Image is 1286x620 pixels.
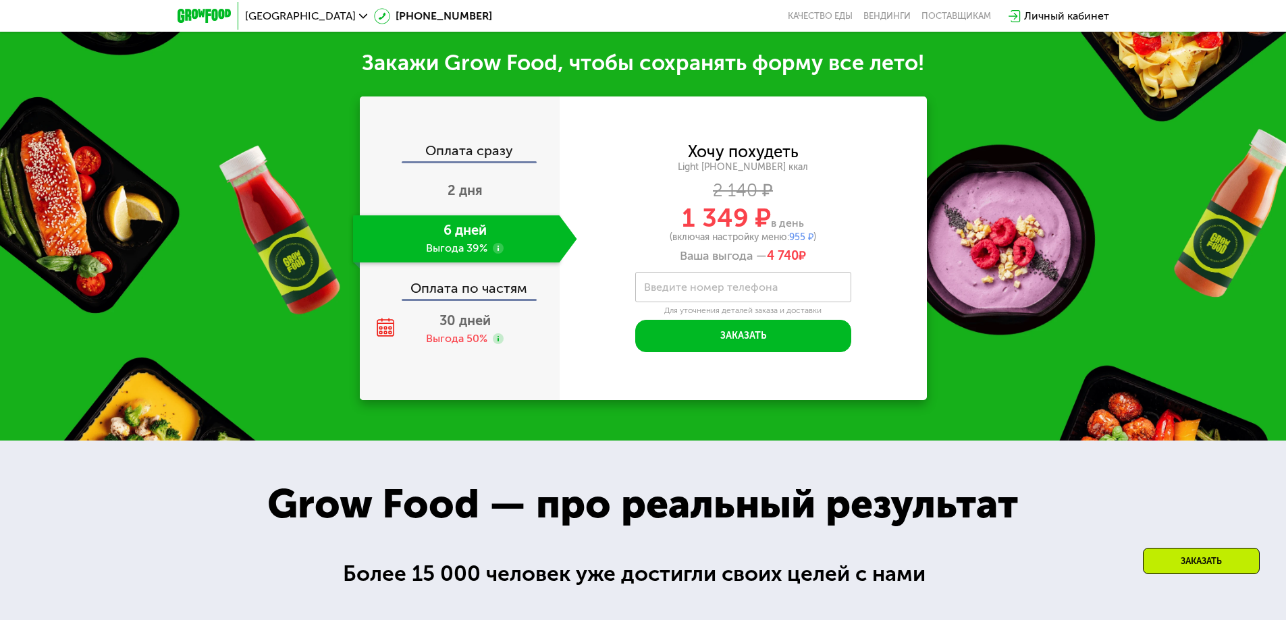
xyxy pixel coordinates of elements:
span: 1 349 ₽ [682,202,771,233]
label: Введите номер телефона [644,283,778,291]
div: Личный кабинет [1024,8,1109,24]
div: Выгода 50% [426,331,487,346]
span: 955 ₽ [789,231,813,243]
div: Ваша выгода — [560,249,927,264]
span: [GEOGRAPHIC_DATA] [245,11,356,22]
div: Хочу похудеть [688,144,799,159]
div: Оплата сразу [361,144,560,161]
div: Более 15 000 человек уже достигли своих целей с нами [343,557,943,590]
div: Оплата по частям [361,268,560,299]
span: 30 дней [439,312,491,329]
a: Качество еды [788,11,853,22]
div: Grow Food — про реальный результат [238,474,1048,534]
span: 2 дня [448,182,483,198]
a: [PHONE_NUMBER] [374,8,492,24]
div: (включая настройку меню: ) [560,233,927,242]
span: 4 740 [767,248,799,263]
div: Заказать [1143,548,1260,574]
div: поставщикам [921,11,991,22]
span: в день [771,217,804,229]
div: 2 140 ₽ [560,184,927,198]
a: Вендинги [863,11,911,22]
span: ₽ [767,249,806,264]
div: Light [PHONE_NUMBER] ккал [560,161,927,173]
div: Для уточнения деталей заказа и доставки [635,306,851,316]
button: Заказать [635,320,851,352]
